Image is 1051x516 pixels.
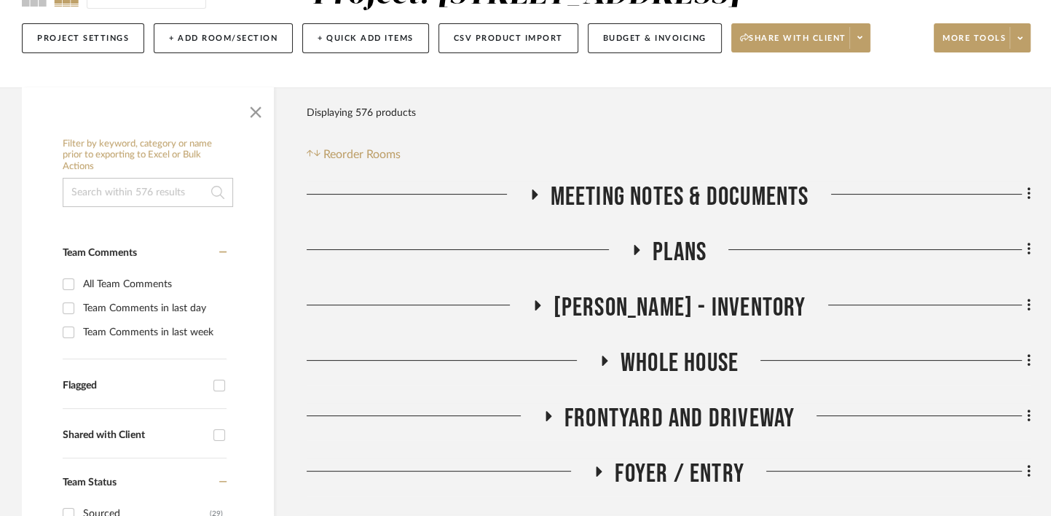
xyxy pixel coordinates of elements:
[323,146,401,163] span: Reorder Rooms
[438,23,578,53] button: CSV Product Import
[551,181,809,213] span: Meeting notes & Documents
[942,33,1006,55] span: More tools
[588,23,722,53] button: Budget & Invoicing
[731,23,871,52] button: Share with client
[740,33,846,55] span: Share with client
[83,297,223,320] div: Team Comments in last day
[241,95,270,124] button: Close
[63,477,117,488] span: Team Status
[154,23,293,53] button: + Add Room/Section
[564,403,795,434] span: Frontyard and Driveway
[63,380,206,392] div: Flagged
[63,429,206,442] div: Shared with Client
[83,321,223,344] div: Team Comments in last week
[307,146,401,163] button: Reorder Rooms
[653,237,706,268] span: Plans
[302,23,429,53] button: + Quick Add Items
[63,248,137,258] span: Team Comments
[22,23,144,53] button: Project Settings
[621,348,739,379] span: Whole House
[83,273,223,296] div: All Team Comments
[63,178,233,207] input: Search within 576 results
[307,98,416,128] div: Displaying 576 products
[63,138,233,173] h6: Filter by keyword, category or name prior to exporting to Excel or Bulk Actions
[934,23,1031,52] button: More tools
[554,292,806,324] span: [PERSON_NAME] - Inventory
[615,458,744,490] span: Foyer / Entry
